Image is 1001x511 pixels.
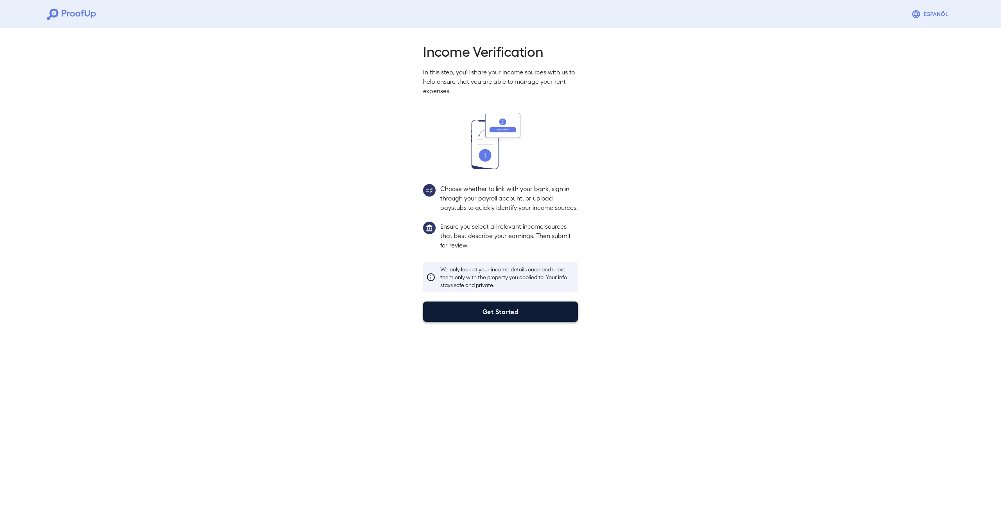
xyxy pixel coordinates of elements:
p: We only look at your income details once and share them only with the property you applied to. Yo... [440,265,575,289]
p: Ensure you select all relevant income sources that best describe your earnings. Then submit for r... [440,222,578,250]
button: Espanõl [908,6,954,22]
p: Choose whether to link with your bank, sign in through your payroll account, or upload paystubs t... [440,184,578,212]
img: transfer_money.svg [471,113,530,169]
button: Get Started [423,302,578,322]
p: In this step, you'll share your income sources with us to help ensure that you are able to manage... [423,67,578,96]
img: group2.svg [423,184,436,197]
h2: Income Verification [423,42,578,60]
img: group1.svg [423,222,436,234]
